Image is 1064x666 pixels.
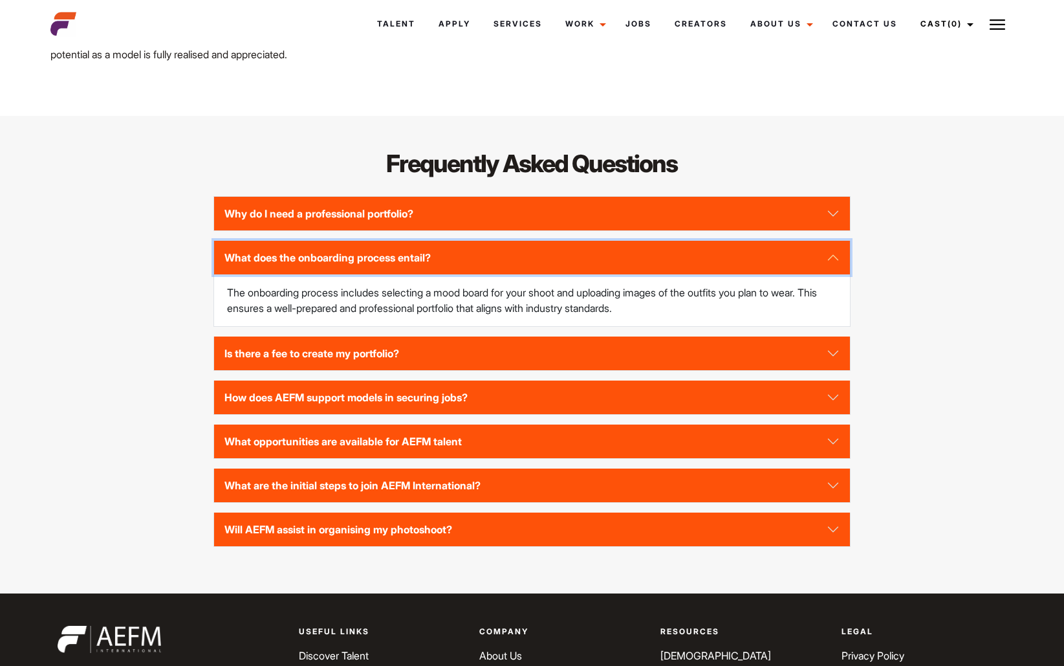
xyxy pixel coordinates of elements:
[214,381,850,414] button: How does AEFM support models in securing jobs?
[214,513,850,546] button: Will AEFM assist in organising my photoshoot?
[663,6,739,41] a: Creators
[841,649,904,662] a: Privacy Policy
[213,147,851,181] h2: Frequently Asked Questions
[214,469,850,502] button: What are the initial steps to join AEFM International?
[479,649,522,662] a: About Us
[58,626,161,653] img: aefm-brand-22-white.png
[614,6,663,41] a: Jobs
[427,6,482,41] a: Apply
[479,626,645,638] p: Company
[214,425,850,458] button: What opportunities are available for AEFM talent
[909,6,981,41] a: Cast(0)
[214,197,850,230] button: Why do I need a professional portfolio?
[50,11,76,37] img: cropped-aefm-brand-fav-22-square.png
[841,626,1007,638] p: Legal
[660,626,826,638] p: Resources
[365,6,427,41] a: Talent
[554,6,614,41] a: Work
[482,6,554,41] a: Services
[990,17,1005,32] img: Burger icon
[948,19,962,28] span: (0)
[299,649,369,662] a: Discover Talent
[214,241,850,274] button: What does the onboarding process entail?
[227,285,837,316] p: The onboarding process includes selecting a mood board for your shoot and uploading images of the...
[299,626,464,638] p: Useful Links
[214,337,850,370] button: Is there a fee to create my portfolio?
[739,6,821,41] a: About Us
[821,6,909,41] a: Contact Us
